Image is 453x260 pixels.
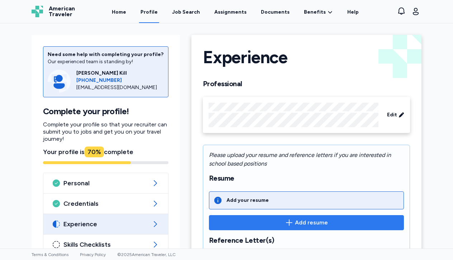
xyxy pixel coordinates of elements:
[209,215,404,230] button: Add resume
[43,106,168,117] h1: Complete your profile!
[80,252,106,257] a: Privacy Policy
[304,9,326,16] span: Benefits
[76,70,164,77] div: [PERSON_NAME] Kill
[76,77,164,84] a: [PHONE_NUMBER]
[172,9,200,16] div: Job Search
[226,197,269,204] div: Add your resume
[209,236,404,245] h2: Reference Letter(s)
[203,79,410,88] h2: Professional
[139,1,159,23] a: Profile
[209,151,404,168] div: Please upload your resume and reference letters if you are interested in school based positions
[295,218,328,227] span: Add resume
[32,252,68,257] a: Terms & Conditions
[48,51,164,58] div: Need some help with completing your profile?
[43,121,168,143] p: Complete your profile so that your recruiter can submit you to jobs and get you on your travel jo...
[63,199,148,208] span: Credentials
[48,70,71,93] img: Consultant
[76,84,164,91] div: [EMAIL_ADDRESS][DOMAIN_NAME]
[63,179,148,187] span: Personal
[387,111,397,119] span: Edit
[63,220,148,228] span: Experience
[85,147,104,157] div: 70 %
[49,6,75,17] span: American Traveler
[209,174,404,183] h2: Resume
[304,9,333,16] a: Benefits
[203,97,410,133] div: Edit
[117,252,176,257] span: © 2025 American Traveler, LLC
[203,46,287,68] h1: Experience
[63,240,148,249] span: Skills Checklists
[48,58,164,65] div: Our experienced team is standing by!
[43,147,168,157] div: Your profile is complete
[32,6,43,17] img: Logo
